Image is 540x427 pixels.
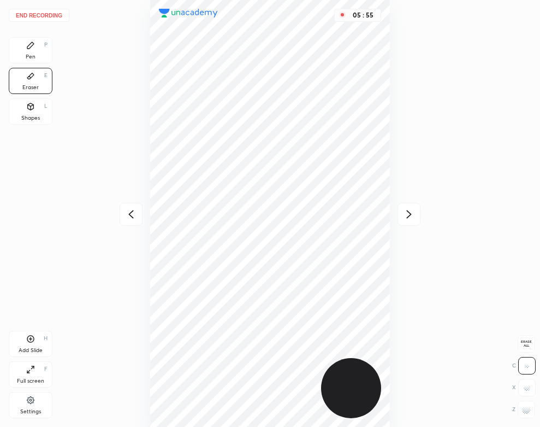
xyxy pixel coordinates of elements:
[22,85,39,90] div: Eraser
[512,401,535,418] div: Z
[17,378,44,384] div: Full screen
[21,115,40,121] div: Shapes
[44,73,48,78] div: E
[518,340,535,348] span: Erase all
[9,9,69,22] button: End recording
[512,379,536,396] div: X
[44,42,48,48] div: P
[512,357,536,375] div: C
[44,366,48,372] div: F
[159,9,218,17] img: logo.38c385cc.svg
[350,11,376,19] div: 05 : 55
[44,103,48,109] div: L
[44,336,48,341] div: H
[26,54,35,60] div: Pen
[20,409,41,414] div: Settings
[19,348,43,353] div: Add Slide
